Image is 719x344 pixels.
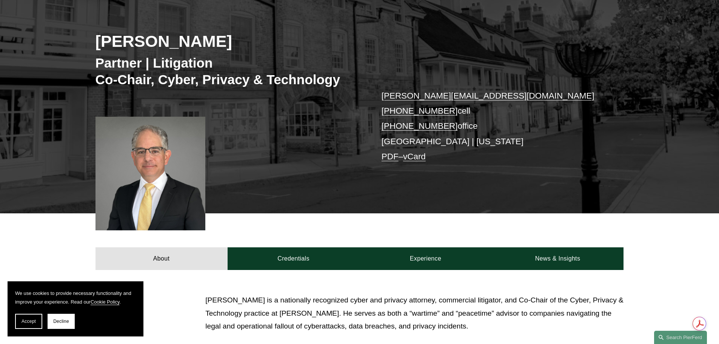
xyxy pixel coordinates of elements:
button: Accept [15,314,42,329]
section: Cookie banner [8,281,143,336]
h2: [PERSON_NAME] [95,31,360,51]
span: Decline [53,319,69,324]
a: PDF [382,152,399,161]
span: Accept [22,319,36,324]
p: [PERSON_NAME] is a nationally recognized cyber and privacy attorney, commercial litigator, and Co... [205,294,624,333]
a: [PHONE_NUMBER] [382,106,458,116]
a: vCard [403,152,426,161]
p: We use cookies to provide necessary functionality and improve your experience. Read our . [15,289,136,306]
a: [PHONE_NUMBER] [382,121,458,131]
a: [PERSON_NAME][EMAIL_ADDRESS][DOMAIN_NAME] [382,91,594,100]
a: Cookie Policy [91,299,120,305]
button: Decline [48,314,75,329]
p: cell office [GEOGRAPHIC_DATA] | [US_STATE] – [382,88,602,165]
a: News & Insights [491,247,624,270]
a: Credentials [228,247,360,270]
a: Experience [360,247,492,270]
h3: Partner | Litigation Co-Chair, Cyber, Privacy & Technology [95,55,360,88]
a: About [95,247,228,270]
a: Search this site [654,331,707,344]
